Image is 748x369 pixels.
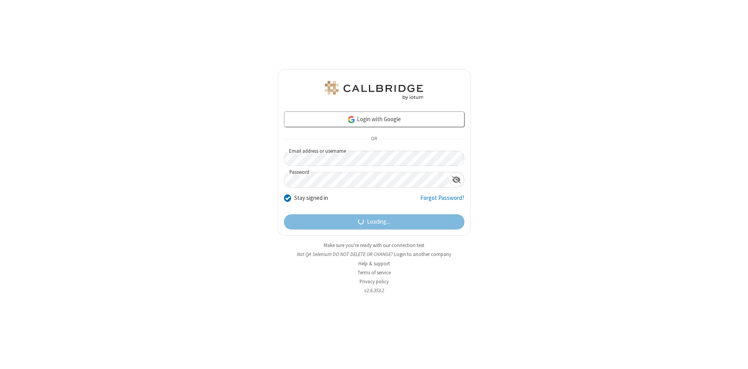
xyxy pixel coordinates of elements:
a: Terms of service [358,269,391,276]
li: v2.6.353.2 [278,287,471,294]
button: Loading... [284,214,464,230]
a: Make sure you're ready with our connection test [324,242,424,249]
a: Forgot Password? [420,194,464,208]
input: Email address or username [284,151,464,166]
button: Login to another company [394,251,451,258]
img: QA Selenium DO NOT DELETE OR CHANGE [323,81,425,100]
input: Password [284,172,449,187]
a: Privacy policy [360,278,389,285]
div: Show password [449,172,464,187]
a: Help & support [358,260,390,267]
span: Loading... [367,217,390,226]
img: google-icon.png [347,115,356,124]
li: Not QA Selenium DO NOT DELETE OR CHANGE? [278,251,471,258]
label: Stay signed in [294,194,328,203]
a: Login with Google [284,111,464,127]
span: OR [368,134,380,145]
